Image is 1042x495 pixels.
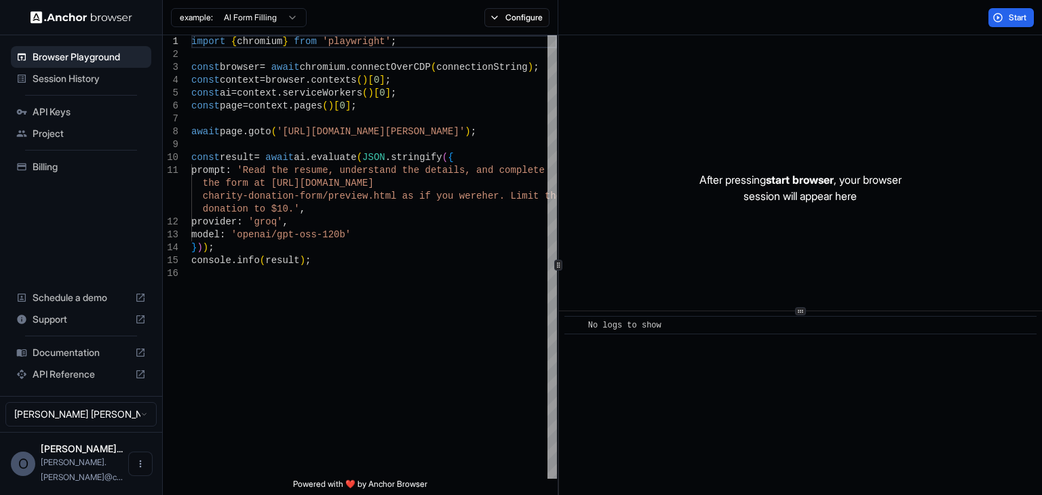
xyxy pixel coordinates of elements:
span: 0 [379,87,385,98]
div: 10 [163,151,178,164]
span: : [237,216,242,227]
span: No logs to show [588,321,661,330]
span: = [254,152,259,163]
span: prompt [191,165,225,176]
span: ​ [571,319,578,332]
div: Browser Playground [11,46,151,68]
span: browser [220,62,260,73]
span: ; [208,242,214,253]
div: Documentation [11,342,151,363]
span: . [277,87,282,98]
span: = [260,75,265,85]
span: from [294,36,317,47]
div: 12 [163,216,178,229]
span: chromium [237,36,282,47]
span: [ [374,87,379,98]
span: . [243,126,248,137]
span: ; [471,126,476,137]
span: stringify [391,152,442,163]
span: = [260,62,265,73]
span: page [220,100,243,111]
span: her. Limit the [482,191,562,201]
div: 4 [163,74,178,87]
span: const [191,75,220,85]
span: pages [294,100,322,111]
span: . [231,255,237,266]
span: connectOverCDP [351,62,431,73]
span: ] [385,87,391,98]
span: Project [33,127,146,140]
span: ; [385,75,391,85]
span: the form at [URL][DOMAIN_NAME] [203,178,374,189]
span: ai [220,87,231,98]
span: } [282,36,288,47]
span: 0 [374,75,379,85]
span: connectionString [436,62,527,73]
span: 'Read the resume, understand the details, and comp [237,165,522,176]
span: ) [328,100,334,111]
span: , [300,203,305,214]
span: 'groq' [248,216,282,227]
span: } [191,242,197,253]
span: Schedule a demo [33,291,130,304]
span: import [191,36,225,47]
span: { [448,152,453,163]
span: console [191,255,231,266]
div: 15 [163,254,178,267]
span: ( [271,126,277,137]
span: ( [357,75,362,85]
span: ; [391,87,396,98]
span: : [220,229,225,240]
span: ; [533,62,539,73]
span: const [191,100,220,111]
span: evaluate [311,152,356,163]
span: await [271,62,300,73]
span: await [191,126,220,137]
span: ) [203,242,208,253]
div: 8 [163,125,178,138]
span: Support [33,313,130,326]
span: Start [1009,12,1028,23]
span: Session History [33,72,146,85]
div: 7 [163,113,178,125]
span: provider [191,216,237,227]
span: . [385,152,391,163]
div: Project [11,123,151,144]
span: . [345,62,351,73]
div: 9 [163,138,178,151]
span: Browser Playground [33,50,146,64]
span: Billing [33,160,146,174]
div: API Keys [11,101,151,123]
span: 'openai/gpt-oss-120b' [231,229,351,240]
span: serviceWorkers [282,87,362,98]
span: const [191,62,220,73]
div: Schedule a demo [11,287,151,309]
span: = [243,100,248,111]
span: ; [305,255,311,266]
div: 16 [163,267,178,280]
div: 11 [163,164,178,177]
span: [ [368,75,373,85]
img: Anchor Logo [31,11,132,24]
span: example: [180,12,213,23]
span: '[URL][DOMAIN_NAME][PERSON_NAME]' [277,126,465,137]
span: 'playwright' [322,36,391,47]
span: ( [322,100,328,111]
span: ] [379,75,385,85]
span: omar.bolanos@cariai.com [41,457,123,482]
span: await [265,152,294,163]
div: API Reference [11,363,151,385]
span: result [220,152,254,163]
span: donation to $10.' [203,203,300,214]
span: goto [248,126,271,137]
span: info [237,255,260,266]
button: Start [988,8,1034,27]
span: ( [362,87,368,98]
p: After pressing , your browser session will appear here [699,172,902,204]
span: ( [442,152,448,163]
span: [ [334,100,339,111]
span: const [191,152,220,163]
span: browser [265,75,305,85]
span: . [288,100,294,111]
span: model [191,229,220,240]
